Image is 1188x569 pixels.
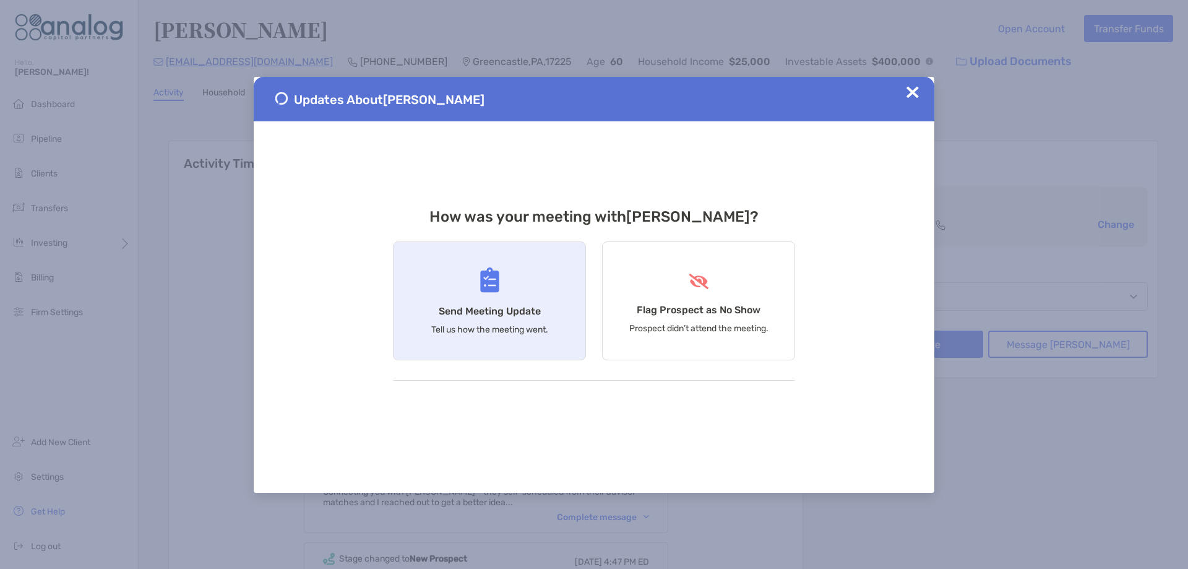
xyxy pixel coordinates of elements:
img: Close Updates Zoe [906,86,919,98]
span: Updates About [PERSON_NAME] [294,92,484,107]
h4: Send Meeting Update [439,305,541,317]
p: Prospect didn’t attend the meeting. [629,323,768,334]
h3: How was your meeting with [PERSON_NAME] ? [393,208,795,225]
img: Send Meeting Update [480,267,499,293]
p: Tell us how the meeting went. [431,324,548,335]
img: Send Meeting Update 1 [275,92,288,105]
img: Flag Prospect as No Show [687,274,710,289]
h4: Flag Prospect as No Show [637,304,760,316]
